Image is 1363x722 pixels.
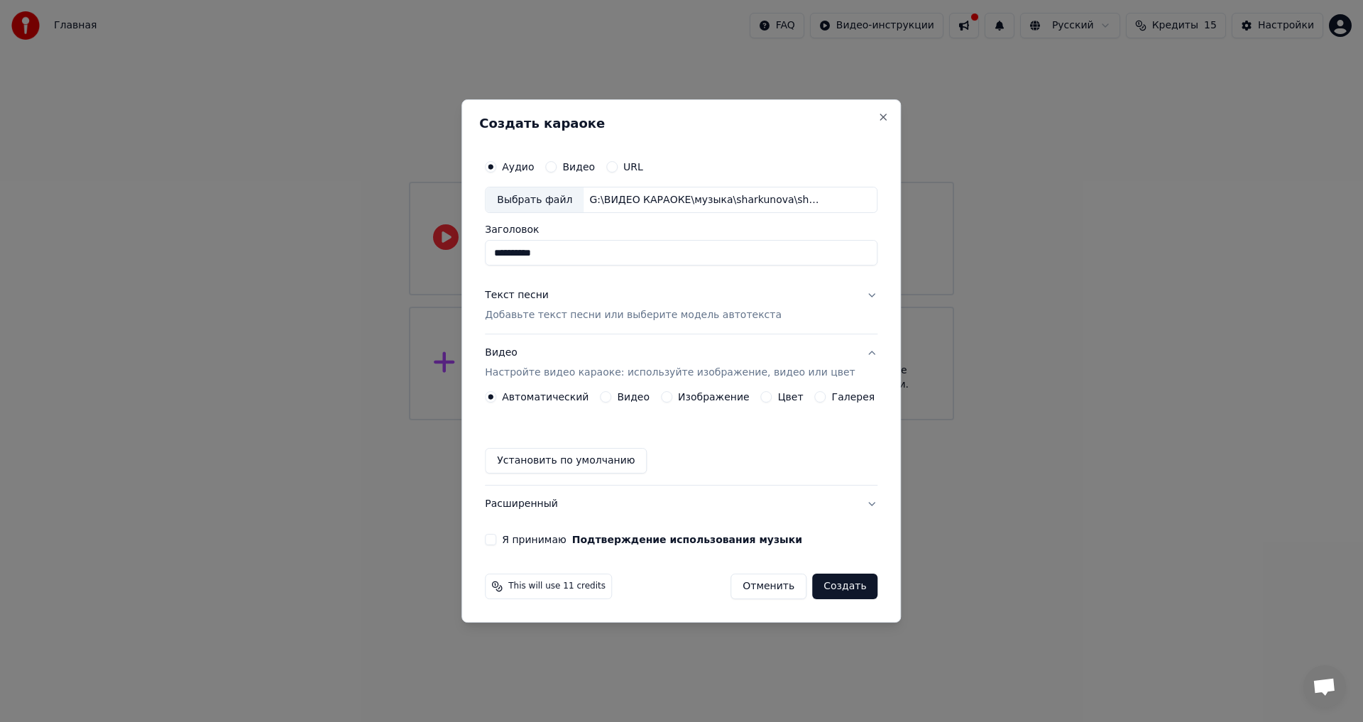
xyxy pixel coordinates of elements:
button: Создать [812,574,877,599]
div: Видео [485,346,855,381]
button: Текст песниДобавьте текст песни или выберите модель автотекста [485,278,877,334]
div: G:\ВИДЕО КАРАОКЕ\музыка\sharkunova\sharkunova.mp3 [584,193,825,207]
button: Я принимаю [572,535,802,545]
label: Аудио [502,162,534,172]
label: Галерея [832,392,875,402]
label: Автоматический [502,392,589,402]
label: URL [623,162,643,172]
div: Текст песни [485,289,549,303]
p: Добавьте текст песни или выберите модель автотекста [485,309,782,323]
label: Изображение [678,392,750,402]
button: Отменить [730,574,806,599]
label: Цвет [778,392,804,402]
label: Видео [562,162,595,172]
p: Настройте видео караоке: используйте изображение, видео или цвет [485,366,855,380]
div: Выбрать файл [486,187,584,213]
button: Установить по умолчанию [485,448,647,474]
label: Видео [617,392,650,402]
label: Я принимаю [502,535,802,545]
label: Заголовок [485,225,877,235]
div: ВидеоНастройте видео караоке: используйте изображение, видео или цвет [485,391,877,485]
h2: Создать караоке [479,117,883,130]
span: This will use 11 credits [508,581,606,592]
button: ВидеоНастройте видео караоке: используйте изображение, видео или цвет [485,335,877,392]
button: Расширенный [485,486,877,523]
